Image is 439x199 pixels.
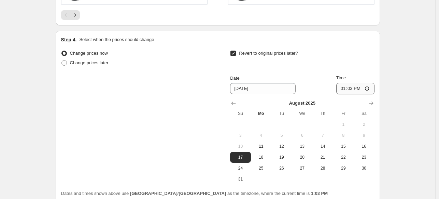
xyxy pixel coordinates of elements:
span: 24 [233,165,248,171]
span: Th [315,111,330,116]
button: Friday August 8 2025 [333,130,354,141]
nav: Pagination [61,10,80,20]
span: 28 [315,165,330,171]
span: Tu [274,111,289,116]
span: 21 [315,155,330,160]
b: 1:03 PM [311,191,328,196]
span: 15 [336,144,351,149]
span: 12 [274,144,289,149]
span: 29 [336,165,351,171]
button: Wednesday August 6 2025 [292,130,312,141]
button: Show previous month, July 2025 [229,98,238,108]
button: Thursday August 7 2025 [312,130,333,141]
span: Change prices now [70,51,108,56]
span: Change prices later [70,60,109,65]
span: 20 [295,155,310,160]
span: 31 [233,176,248,182]
span: 10 [233,144,248,149]
button: Thursday August 21 2025 [312,152,333,163]
button: Monday August 25 2025 [251,163,271,174]
span: Dates and times shown above use as the timezone, where the current time is [61,191,328,196]
span: 13 [295,144,310,149]
span: 16 [356,144,371,149]
button: Saturday August 2 2025 [354,119,374,130]
button: Saturday August 30 2025 [354,163,374,174]
th: Tuesday [271,108,292,119]
span: 3 [233,133,248,138]
span: 17 [233,155,248,160]
span: Fr [336,111,351,116]
span: 14 [315,144,330,149]
span: 25 [254,165,269,171]
button: Friday August 15 2025 [333,141,354,152]
button: Sunday August 17 2025 [230,152,251,163]
button: Wednesday August 27 2025 [292,163,312,174]
span: 1 [336,122,351,127]
button: Saturday August 9 2025 [354,130,374,141]
span: Mo [254,111,269,116]
span: We [295,111,310,116]
button: Sunday August 31 2025 [230,174,251,185]
button: Tuesday August 5 2025 [271,130,292,141]
span: 9 [356,133,371,138]
button: Friday August 1 2025 [333,119,354,130]
th: Wednesday [292,108,312,119]
span: 11 [254,144,269,149]
span: 27 [295,165,310,171]
th: Saturday [354,108,374,119]
button: Next [70,10,80,20]
b: [GEOGRAPHIC_DATA]/[GEOGRAPHIC_DATA] [130,191,226,196]
span: Date [230,76,239,81]
button: Saturday August 23 2025 [354,152,374,163]
h2: Step 4. [61,36,77,43]
button: Tuesday August 26 2025 [271,163,292,174]
span: Su [233,111,248,116]
button: Thursday August 14 2025 [312,141,333,152]
span: 8 [336,133,351,138]
input: 12:00 [336,83,374,94]
button: Tuesday August 19 2025 [271,152,292,163]
span: Sa [356,111,371,116]
button: Thursday August 28 2025 [312,163,333,174]
span: 5 [274,133,289,138]
span: 30 [356,165,371,171]
button: Monday August 4 2025 [251,130,271,141]
span: 26 [274,165,289,171]
button: Today Monday August 11 2025 [251,141,271,152]
button: Wednesday August 20 2025 [292,152,312,163]
span: 7 [315,133,330,138]
input: 8/11/2025 [230,83,296,94]
button: Monday August 18 2025 [251,152,271,163]
span: 2 [356,122,371,127]
span: 18 [254,155,269,160]
button: Saturday August 16 2025 [354,141,374,152]
th: Thursday [312,108,333,119]
button: Show next month, September 2025 [366,98,376,108]
span: 6 [295,133,310,138]
span: 22 [336,155,351,160]
button: Tuesday August 12 2025 [271,141,292,152]
button: Wednesday August 13 2025 [292,141,312,152]
span: 19 [274,155,289,160]
th: Monday [251,108,271,119]
button: Sunday August 24 2025 [230,163,251,174]
span: 23 [356,155,371,160]
th: Friday [333,108,354,119]
th: Sunday [230,108,251,119]
button: Sunday August 10 2025 [230,141,251,152]
button: Friday August 22 2025 [333,152,354,163]
span: Revert to original prices later? [239,51,298,56]
span: 4 [254,133,269,138]
span: Time [336,75,346,80]
p: Select when the prices should change [79,36,154,43]
button: Sunday August 3 2025 [230,130,251,141]
button: Friday August 29 2025 [333,163,354,174]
